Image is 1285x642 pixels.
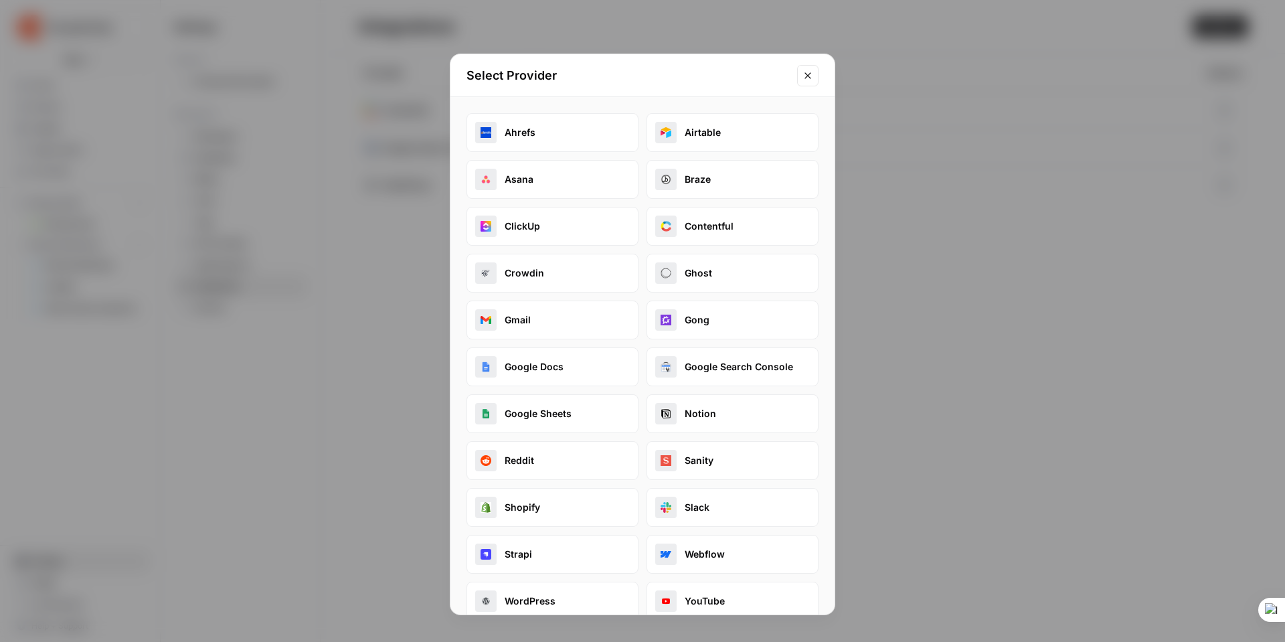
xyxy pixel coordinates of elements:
[481,174,491,185] img: asana
[481,127,491,138] img: ahrefs
[466,347,638,386] button: google_docsGoogle Docs
[647,113,819,152] button: airtable_oauthAirtable
[466,254,638,293] button: crowdinCrowdin
[661,221,671,232] img: contentful
[647,394,819,433] button: notionNotion
[661,549,671,560] img: webflow_oauth
[661,315,671,325] img: gong
[661,408,671,419] img: notion
[481,315,491,325] img: gmail
[481,549,491,560] img: strapi
[481,362,491,372] img: google_docs
[661,268,671,278] img: ghost
[466,66,789,85] h2: Select Provider
[481,221,491,232] img: clickup
[466,394,638,433] button: google_sheetsGoogle Sheets
[466,113,638,152] button: ahrefsAhrefs
[647,254,819,293] button: ghostGhost
[661,127,671,138] img: airtable_oauth
[481,502,491,513] img: shopify
[466,582,638,621] button: wordpressWordPress
[466,207,638,246] button: clickupClickUp
[466,488,638,527] button: shopifyShopify
[647,207,819,246] button: contentfulContentful
[647,347,819,386] button: google_search_consoleGoogle Search Console
[661,455,671,466] img: sanity
[481,408,491,419] img: google_sheets
[647,488,819,527] button: slackSlack
[661,174,671,185] img: braze
[466,535,638,574] button: strapiStrapi
[647,160,819,199] button: brazeBraze
[661,596,671,607] img: youtube
[647,301,819,339] button: gongGong
[661,502,671,513] img: slack
[647,582,819,621] button: youtubeYouTube
[466,301,638,339] button: gmailGmail
[481,596,491,607] img: wordpress
[466,441,638,480] button: redditReddit
[661,362,671,372] img: google_search_console
[481,268,491,278] img: crowdin
[647,535,819,574] button: webflow_oauthWebflow
[466,160,638,199] button: asanaAsana
[647,441,819,480] button: sanitySanity
[797,65,819,86] button: Close modal
[481,455,491,466] img: reddit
